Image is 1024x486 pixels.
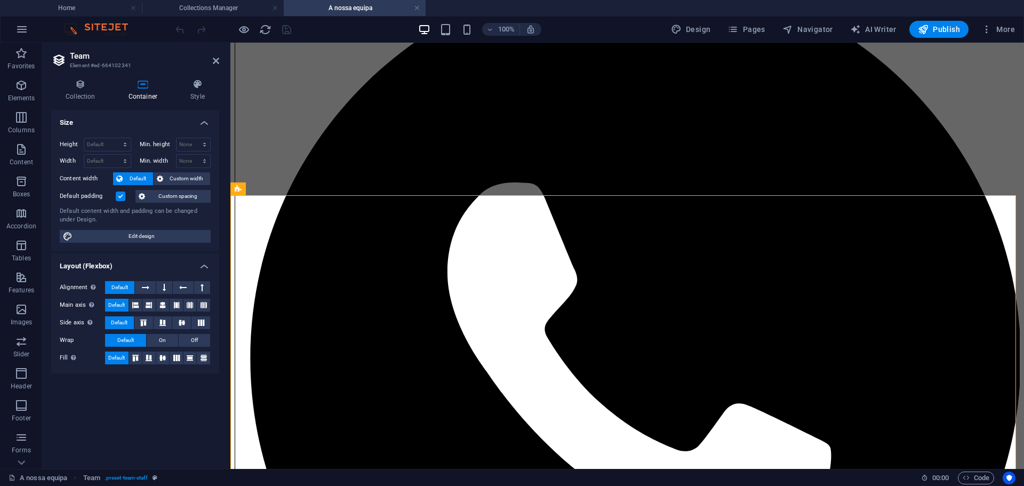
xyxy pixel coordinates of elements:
button: AI Writer [846,21,901,38]
p: Header [11,382,32,391]
button: Design [667,21,715,38]
button: Edit design [60,230,211,243]
h4: Layout (Flexbox) [51,253,219,273]
h4: Container [114,79,176,101]
span: Edit design [76,230,207,243]
label: Min. height [140,141,176,147]
h6: 100% [498,23,515,36]
p: Tables [12,254,31,262]
span: Code [963,472,989,484]
button: reload [259,23,271,36]
h4: Collections Manager [142,2,284,14]
img: Editor Logo [61,23,141,36]
button: Navigator [778,21,837,38]
h4: Size [51,110,219,129]
span: Default [108,299,125,312]
p: Images [11,318,33,326]
label: Content width [60,172,113,185]
span: Navigator [782,24,833,35]
label: Min. width [140,158,176,164]
button: Custom spacing [135,190,211,203]
p: Elements [8,94,35,102]
i: On resize automatically adjust zoom level to fit chosen device. [526,25,535,34]
button: More [977,21,1019,38]
div: Default content width and padding can be changed under Design. [60,207,211,225]
span: Custom width [166,172,207,185]
button: Default [105,352,129,364]
button: Click here to leave preview mode and continue editing [237,23,250,36]
h4: Style [176,79,219,101]
p: Content [10,158,33,166]
span: Default [108,352,125,364]
span: . preset-team-staff [105,472,148,484]
span: 00 00 [932,472,949,484]
label: Side axis [60,316,105,329]
span: Default [117,334,134,347]
p: Footer [12,414,31,423]
span: Default [126,172,150,185]
button: On [147,334,178,347]
span: More [981,24,1015,35]
button: Default [105,316,134,329]
label: Height [60,141,84,147]
span: Default [111,281,128,294]
label: Alignment [60,281,105,294]
button: Default [105,281,134,294]
h6: Session time [921,472,949,484]
i: This element is a customizable preset [153,475,157,481]
button: Custom width [154,172,211,185]
label: Default padding [60,190,116,203]
span: : [940,474,941,482]
span: Click to select. Double-click to edit [83,472,100,484]
label: Width [60,158,84,164]
h4: Collection [51,79,114,101]
p: Forms [12,446,31,455]
a: Click to cancel selection. Double-click to open Pages [9,472,67,484]
span: Publish [918,24,960,35]
p: Favorites [7,62,35,70]
button: Default [105,334,146,347]
span: AI Writer [850,24,897,35]
button: Usercentrics [1003,472,1015,484]
button: 100% [482,23,520,36]
label: Fill [60,352,105,364]
button: Publish [909,21,969,38]
span: Default [111,316,127,329]
nav: breadcrumb [83,472,157,484]
span: Off [191,334,198,347]
span: Custom spacing [148,190,207,203]
span: On [159,334,166,347]
span: Design [671,24,711,35]
p: Features [9,286,34,294]
h3: Element #ed-664102341 [70,61,198,70]
p: Accordion [6,222,36,230]
i: Reload page [259,23,271,36]
button: Default [105,299,129,312]
button: Default [113,172,153,185]
p: Boxes [13,190,30,198]
h4: A nossa equipa [284,2,426,14]
p: Columns [8,126,35,134]
button: Off [179,334,210,347]
h2: Team [70,51,219,61]
button: Code [958,472,994,484]
button: Pages [723,21,769,38]
span: Pages [727,24,765,35]
label: Main axis [60,299,105,312]
div: Design (Ctrl+Alt+Y) [667,21,715,38]
label: Wrap [60,334,105,347]
p: Slider [13,350,30,358]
